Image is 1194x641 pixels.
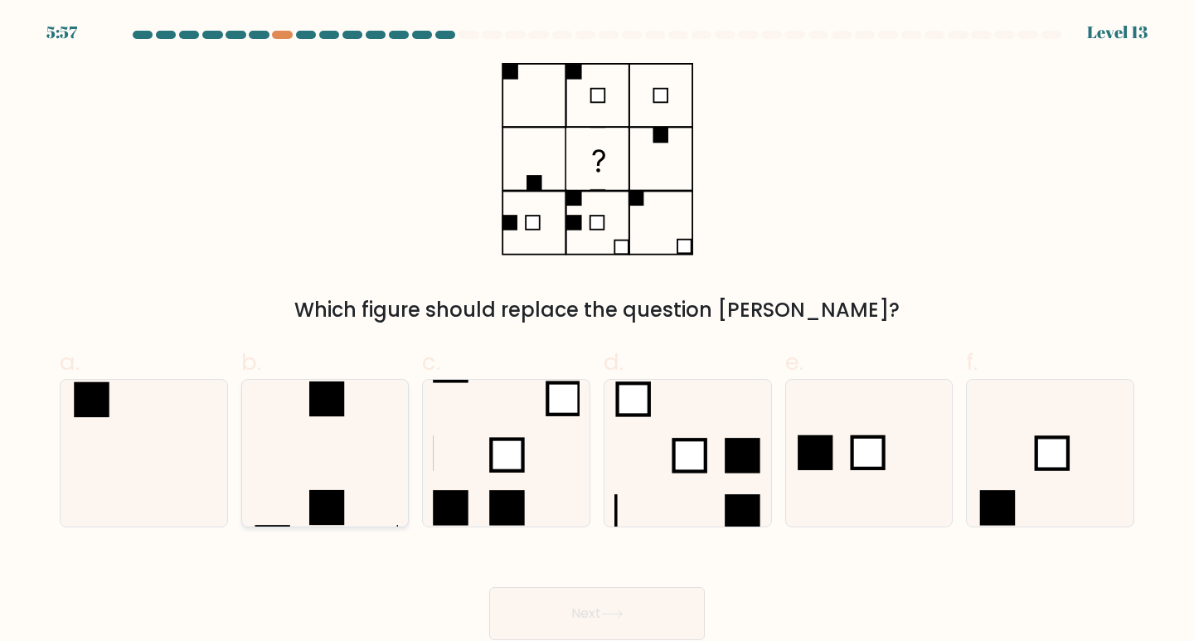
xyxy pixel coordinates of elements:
[70,295,1124,325] div: Which figure should replace the question [PERSON_NAME]?
[489,587,705,640] button: Next
[604,346,624,378] span: d.
[46,20,77,45] div: 5:57
[966,346,978,378] span: f.
[422,346,440,378] span: c.
[1087,20,1148,45] div: Level 13
[785,346,803,378] span: e.
[241,346,261,378] span: b.
[60,346,80,378] span: a.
